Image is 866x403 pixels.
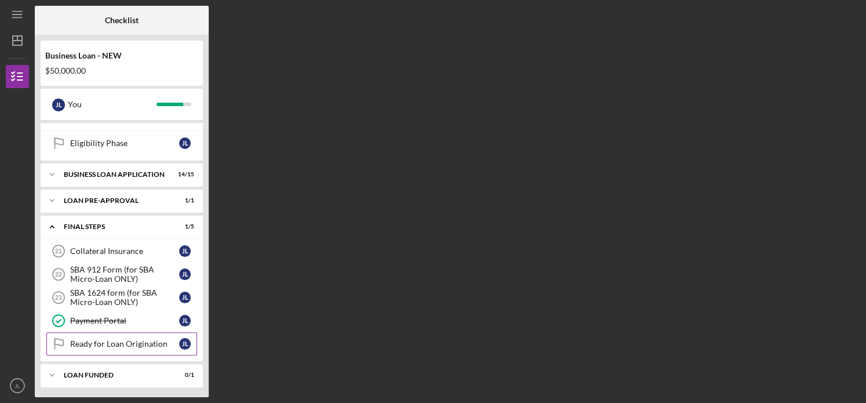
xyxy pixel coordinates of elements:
div: 0 / 1 [173,372,194,379]
text: JL [14,383,21,389]
tspan: 23 [55,294,62,301]
div: J L [52,99,65,111]
div: J L [179,137,191,149]
a: Eligibility PhaseJL [46,132,197,155]
div: Business Loan - NEW [45,51,198,60]
tspan: 21 [55,248,62,255]
div: J L [179,292,191,303]
div: 14 / 15 [173,171,194,178]
div: J L [179,338,191,350]
div: Payment Portal [70,316,179,325]
div: SBA 912 Form (for SBA Micro-Loan ONLY) [70,265,179,284]
a: 21Collateral InsuranceJL [46,239,197,263]
div: 1 / 5 [173,223,194,230]
div: 1 / 1 [173,197,194,204]
div: Ready for Loan Origination [70,339,179,348]
a: Payment PortalJL [46,309,197,332]
b: Checklist [105,16,139,25]
div: FINAL STEPS [64,223,165,230]
button: JL [6,374,29,397]
div: J L [179,268,191,280]
div: LOAN FUNDED [64,372,165,379]
div: BUSINESS LOAN APPLICATION [64,171,165,178]
tspan: 22 [55,271,62,278]
div: You [68,95,157,114]
div: J L [179,245,191,257]
div: Eligibility Phase [70,139,179,148]
div: J L [179,315,191,326]
div: LOAN PRE-APPROVAL [64,197,165,204]
a: 22SBA 912 Form (for SBA Micro-Loan ONLY)JL [46,263,197,286]
div: Collateral Insurance [70,246,179,256]
a: 23SBA 1624 form (for SBA Micro-Loan ONLY)JL [46,286,197,309]
a: Ready for Loan OriginationJL [46,332,197,355]
div: SBA 1624 form (for SBA Micro-Loan ONLY) [70,288,179,307]
div: $50,000.00 [45,66,198,75]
